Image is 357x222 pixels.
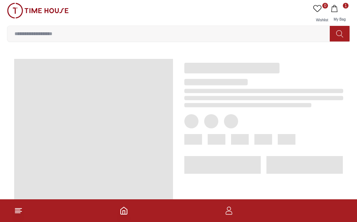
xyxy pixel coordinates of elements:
[343,3,349,9] span: 1
[331,17,349,21] span: My Bag
[329,3,350,26] button: 1My Bag
[120,206,128,215] a: Home
[313,18,331,22] span: Wishlist
[312,3,329,26] a: 0Wishlist
[322,3,328,9] span: 0
[7,3,69,18] img: ...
